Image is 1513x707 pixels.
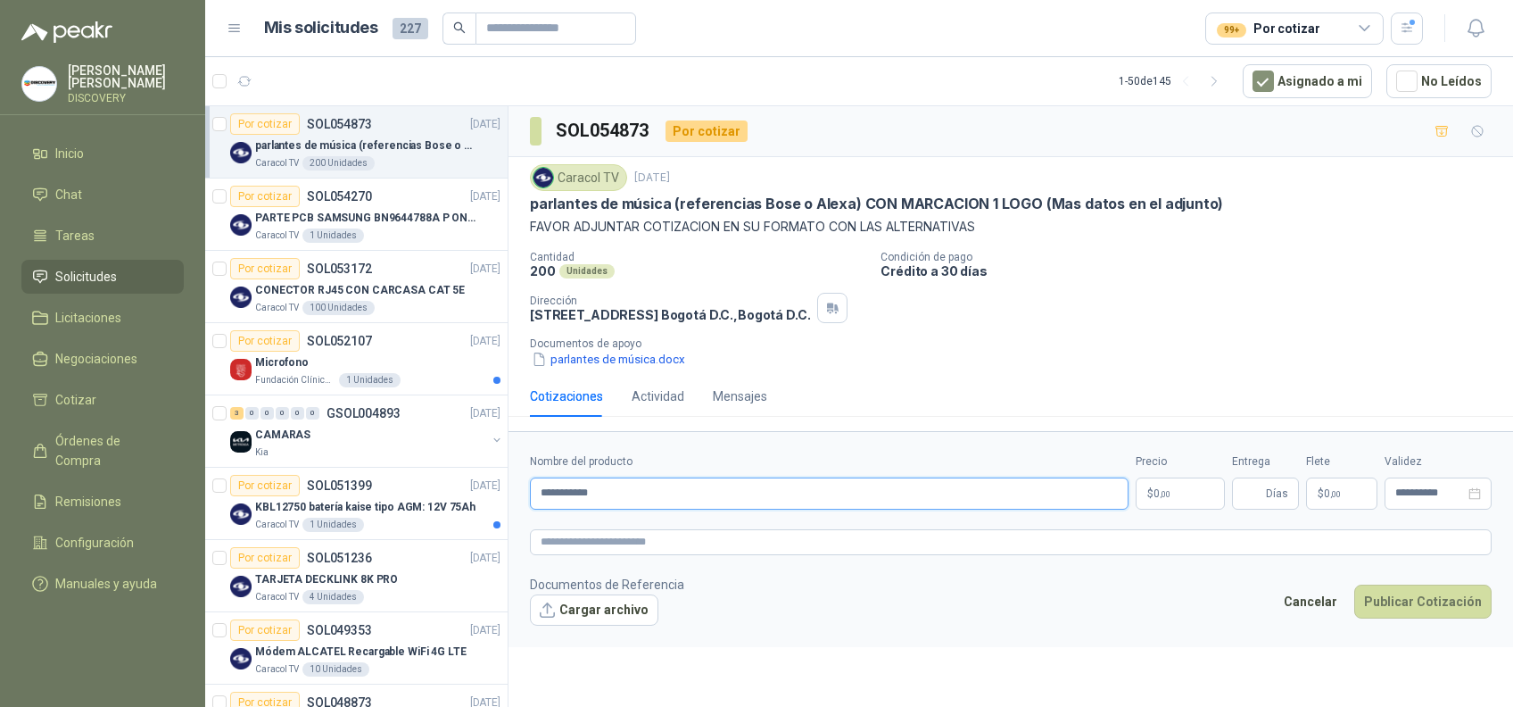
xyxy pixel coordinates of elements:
p: [DATE] [470,478,500,495]
p: Dirección [530,295,810,307]
div: Por cotizar [230,475,300,496]
a: Por cotizarSOL051399[DATE] Company LogoKBL12750 batería kaise tipo AGM: 12V 75AhCaracol TV1 Unidades [205,468,508,540]
p: Microfono [255,354,309,371]
a: Por cotizarSOL051236[DATE] Company LogoTARJETA DECKLINK 8K PROCaracol TV4 Unidades [205,540,508,612]
p: Kia [255,445,269,460]
button: parlantes de música.docx [530,350,687,369]
div: Por cotizar [230,547,300,569]
span: Inicio [55,144,84,163]
img: Company Logo [230,503,252,525]
label: Precio [1136,453,1225,470]
div: 0 [276,407,289,420]
span: Órdenes de Compra [55,431,167,470]
img: Company Logo [230,214,252,236]
div: Por cotizar [1217,19,1319,38]
a: Inicio [21,137,184,171]
p: [DATE] [470,261,500,278]
span: $ [1318,488,1324,499]
p: CONECTOR RJ45 CON CARCASA CAT 5E [255,282,465,299]
div: 1 - 50 de 145 [1119,67,1228,96]
p: Caracol TV [255,590,299,604]
p: Caracol TV [255,301,299,315]
a: Configuración [21,526,184,560]
a: 3 0 0 0 0 0 GSOL004893[DATE] Company LogoCAMARASKia [230,403,504,460]
p: PARTE PCB SAMSUNG BN9644788A P ONECONNE [255,210,477,227]
p: [DATE] [470,333,500,350]
p: SOL051236 [307,552,372,564]
p: CAMARAS [255,427,310,444]
div: Mensajes [713,387,767,406]
span: Cotizar [55,390,96,410]
p: SOL054270 [307,190,372,203]
h3: SOL054873 [556,117,651,145]
label: Validez [1385,453,1492,470]
p: [DATE] [470,405,500,422]
p: $0,00 [1136,478,1225,510]
p: [DATE] [634,170,670,187]
p: Módem ALCATEL Recargable WiFi 4G LTE [255,644,467,661]
p: [PERSON_NAME] [PERSON_NAME] [68,64,184,89]
div: 10 Unidades [302,662,369,677]
div: Actividad [632,387,684,406]
div: 100 Unidades [302,301,375,315]
span: Manuales y ayuda [55,574,157,594]
label: Entrega [1232,453,1299,470]
a: Por cotizarSOL054270[DATE] Company LogoPARTE PCB SAMSUNG BN9644788A P ONECONNECaracol TV1 Unidades [205,179,508,251]
label: Nombre del producto [530,453,1129,470]
a: Por cotizarSOL049353[DATE] Company LogoMódem ALCATEL Recargable WiFi 4G LTECaracol TV10 Unidades [205,612,508,685]
div: Cotizaciones [530,387,603,406]
img: Company Logo [22,67,56,101]
div: 1 Unidades [302,518,364,532]
p: $ 0,00 [1306,478,1377,510]
p: TARJETA DECKLINK 8K PRO [255,571,398,588]
p: Condición de pago [881,251,1506,263]
span: 227 [393,18,428,39]
img: Company Logo [230,287,252,308]
div: Por cotizar [666,121,748,142]
a: Por cotizarSOL054873[DATE] Company Logoparlantes de música (referencias Bose o Alexa) CON MARCACI... [205,106,508,179]
div: 1 Unidades [302,229,364,243]
p: Caracol TV [255,229,299,243]
div: 0 [245,407,259,420]
p: [DATE] [470,188,500,205]
button: No Leídos [1386,64,1492,98]
span: ,00 [1160,489,1170,499]
img: Company Logo [230,359,252,380]
img: Company Logo [230,648,252,670]
div: 0 [291,407,304,420]
span: Solicitudes [55,267,117,287]
div: Por cotizar [230,330,300,352]
a: Cotizar [21,383,184,417]
div: Por cotizar [230,620,300,641]
span: search [453,21,466,34]
p: GSOL004893 [327,407,401,420]
a: Órdenes de Compra [21,424,184,478]
img: Company Logo [230,431,252,453]
span: Tareas [55,226,95,245]
a: Manuales y ayuda [21,567,184,601]
p: SOL052107 [307,335,372,347]
img: Company Logo [533,168,553,187]
p: Documentos de Referencia [530,575,684,595]
h1: Mis solicitudes [264,15,378,41]
p: [DATE] [470,116,500,133]
p: Caracol TV [255,156,299,171]
div: 0 [260,407,274,420]
a: Tareas [21,219,184,253]
span: Remisiones [55,492,121,512]
div: 1 Unidades [339,373,401,387]
p: Cantidad [530,251,866,263]
p: [DATE] [470,550,500,567]
span: Días [1266,478,1288,509]
span: Negociaciones [55,349,137,369]
a: Chat [21,178,184,212]
img: Company Logo [230,576,252,597]
p: SOL054873 [307,118,372,130]
p: parlantes de música (referencias Bose o Alexa) CON MARCACION 1 LOGO (Mas datos en el adjunto) [530,195,1223,213]
p: SOL051399 [307,479,372,492]
img: Logo peakr [21,21,112,43]
a: Solicitudes [21,260,184,294]
p: KBL12750 batería kaise tipo AGM: 12V 75Ah [255,499,475,516]
a: Por cotizarSOL053172[DATE] Company LogoCONECTOR RJ45 CON CARCASA CAT 5ECaracol TV100 Unidades [205,251,508,323]
a: Por cotizarSOL052107[DATE] Company LogoMicrofonoFundación Clínica Shaio1 Unidades [205,323,508,395]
